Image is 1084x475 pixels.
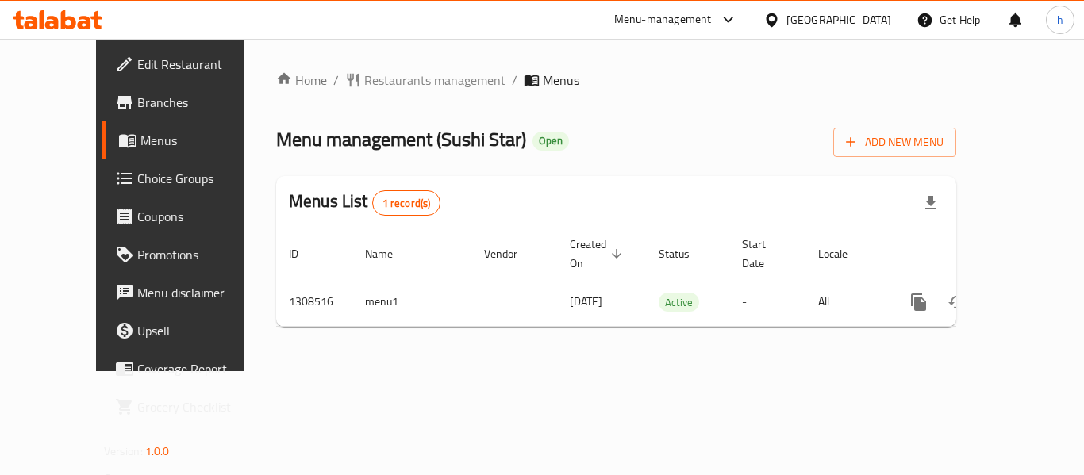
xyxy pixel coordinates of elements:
[102,83,277,121] a: Branches
[786,11,891,29] div: [GEOGRAPHIC_DATA]
[140,131,264,150] span: Menus
[104,441,143,462] span: Version:
[532,132,569,151] div: Open
[137,169,264,188] span: Choice Groups
[373,196,440,211] span: 1 record(s)
[102,236,277,274] a: Promotions
[887,230,1065,278] th: Actions
[276,71,956,90] nav: breadcrumb
[102,121,277,159] a: Menus
[1057,11,1063,29] span: h
[102,274,277,312] a: Menu disclaimer
[137,207,264,226] span: Coupons
[833,128,956,157] button: Add New Menu
[289,244,319,263] span: ID
[570,291,602,312] span: [DATE]
[818,244,868,263] span: Locale
[102,388,277,426] a: Grocery Checklist
[900,283,938,321] button: more
[137,93,264,112] span: Branches
[289,190,440,216] h2: Menus List
[345,71,505,90] a: Restaurants management
[102,350,277,388] a: Coverage Report
[137,397,264,416] span: Grocery Checklist
[352,278,471,326] td: menu1
[276,278,352,326] td: 1308516
[484,244,538,263] span: Vendor
[276,71,327,90] a: Home
[276,230,1065,327] table: enhanced table
[365,244,413,263] span: Name
[938,283,976,321] button: Change Status
[846,132,944,152] span: Add New Menu
[102,45,277,83] a: Edit Restaurant
[543,71,579,90] span: Menus
[137,283,264,302] span: Menu disclaimer
[912,184,950,222] div: Export file
[512,71,517,90] li: /
[372,190,441,216] div: Total records count
[742,235,786,273] span: Start Date
[364,71,505,90] span: Restaurants management
[570,235,627,273] span: Created On
[137,55,264,74] span: Edit Restaurant
[102,197,277,236] a: Coupons
[659,293,699,312] span: Active
[102,159,277,197] a: Choice Groups
[532,134,569,147] span: Open
[614,10,712,29] div: Menu-management
[145,441,170,462] span: 1.0.0
[729,278,805,326] td: -
[102,312,277,350] a: Upsell
[333,71,339,90] li: /
[137,245,264,264] span: Promotions
[137,321,264,340] span: Upsell
[659,244,710,263] span: Status
[276,121,526,157] span: Menu management ( Sushi Star )
[805,278,887,326] td: All
[137,359,264,378] span: Coverage Report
